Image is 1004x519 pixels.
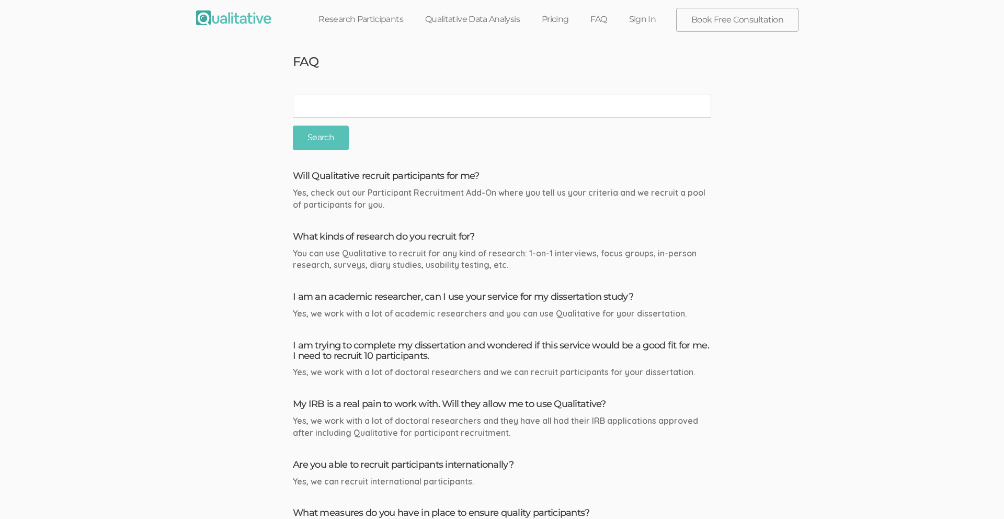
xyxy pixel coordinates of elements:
[293,341,711,362] h4: I am trying to complete my dissertation and wondered if this service would be a good fit for me. ...
[293,171,711,182] h4: Will Qualitative recruit participants for me?
[293,232,711,242] h4: What kinds of research do you recruit for?
[293,247,711,272] div: You can use Qualitative to recruit for any kind of research: 1-on-1 interviews, focus groups, in-...
[293,415,711,439] div: Yes, we work with a lot of doctoral researchers and they have all had their IRB applications appr...
[414,8,531,31] a: Qualitative Data Analysis
[293,126,349,150] input: Search
[293,476,711,488] div: Yes, we can recruit international participants.
[285,55,719,69] h3: FAQ
[307,8,414,31] a: Research Participants
[293,308,711,320] div: Yes, we work with a lot of academic researchers and you can use Qualitative for your dissertation.
[293,187,711,211] div: Yes, check out our Participant Recruitment Add-On where you tell us your criteria and we recruit ...
[618,8,667,31] a: Sign In
[531,8,580,31] a: Pricing
[677,8,798,31] a: Book Free Consultation
[293,508,711,518] h4: What measures do you have in place to ensure quality participants?
[293,366,711,378] div: Yes, we work with a lot of doctoral researchers and we can recruit participants for your disserta...
[579,8,618,31] a: FAQ
[196,10,271,25] img: Qualitative
[293,460,711,470] h4: Are you able to recruit participants internationally?
[293,399,711,410] h4: My IRB is a real pain to work with. Will they allow me to use Qualitative?
[293,292,711,302] h4: I am an academic researcher, can I use your service for my dissertation study?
